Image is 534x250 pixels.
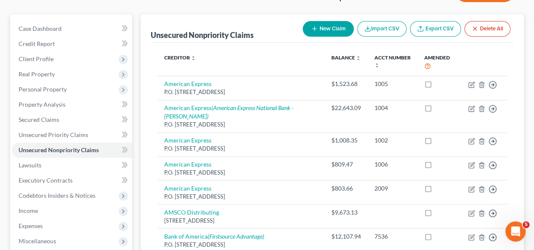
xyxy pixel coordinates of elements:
div: Unsecured Nonpriority Claims [151,30,254,40]
i: unfold_more [356,56,361,61]
a: Unsecured Nonpriority Claims [12,142,132,158]
span: Property Analysis [19,101,65,108]
a: Credit Report [12,36,132,51]
span: Lawsuits [19,161,41,169]
div: 7536 [374,232,411,241]
div: P.O. [STREET_ADDRESS] [164,193,317,201]
span: Expenses [19,222,43,229]
div: 1005 [374,80,411,88]
a: American Express [164,185,211,192]
iframe: Intercom live chat [505,221,526,242]
div: $1,008.35 [331,136,361,145]
a: Acct Number unfold_more [374,54,411,68]
div: P.O. [STREET_ADDRESS] [164,121,317,129]
a: American Express(American Express National Bank - [PERSON_NAME]) [164,104,293,120]
div: $809.47 [331,160,361,169]
a: Export CSV [410,21,461,37]
div: 1006 [374,160,411,169]
span: Case Dashboard [19,25,62,32]
div: 2009 [374,184,411,193]
span: Personal Property [19,86,67,93]
span: Income [19,207,38,214]
a: Bank of America(Firstsource Advantage) [164,233,264,240]
div: P.O. [STREET_ADDRESS] [164,88,317,96]
a: Unsecured Priority Claims [12,127,132,142]
span: 5 [523,221,529,228]
a: American Express [164,161,211,168]
span: Secured Claims [19,116,59,123]
span: Real Property [19,70,55,78]
a: American Express [164,80,211,87]
a: Executory Contracts [12,173,132,188]
button: Import CSV [357,21,407,37]
a: American Express [164,137,211,144]
div: P.O. [STREET_ADDRESS] [164,241,317,249]
div: $1,523.68 [331,80,361,88]
button: Delete All [464,21,510,37]
span: Miscellaneous [19,237,56,245]
a: Balance unfold_more [331,54,361,61]
div: 1004 [374,104,411,112]
i: unfold_more [191,56,196,61]
div: P.O. [STREET_ADDRESS] [164,145,317,153]
div: $803.66 [331,184,361,193]
i: (Firstsource Advantage) [208,233,264,240]
div: P.O. [STREET_ADDRESS] [164,169,317,177]
th: Amended [417,49,461,76]
a: Secured Claims [12,112,132,127]
span: Unsecured Nonpriority Claims [19,146,99,153]
a: Lawsuits [12,158,132,173]
span: Credit Report [19,40,55,47]
div: $12,107.94 [331,232,361,241]
i: (American Express National Bank - [PERSON_NAME]) [164,104,293,120]
i: unfold_more [374,63,379,68]
span: Executory Contracts [19,177,73,184]
span: Client Profile [19,55,54,62]
button: New Claim [303,21,354,37]
a: AMSCO Distributing [164,209,219,216]
span: Codebtors Insiders & Notices [19,192,95,199]
div: $22,643.09 [331,104,361,112]
div: 1002 [374,136,411,145]
a: Property Analysis [12,97,132,112]
a: Case Dashboard [12,21,132,36]
span: Unsecured Priority Claims [19,131,88,138]
div: [STREET_ADDRESS] [164,217,317,225]
a: Creditor unfold_more [164,54,196,61]
div: $9,673.13 [331,208,361,217]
